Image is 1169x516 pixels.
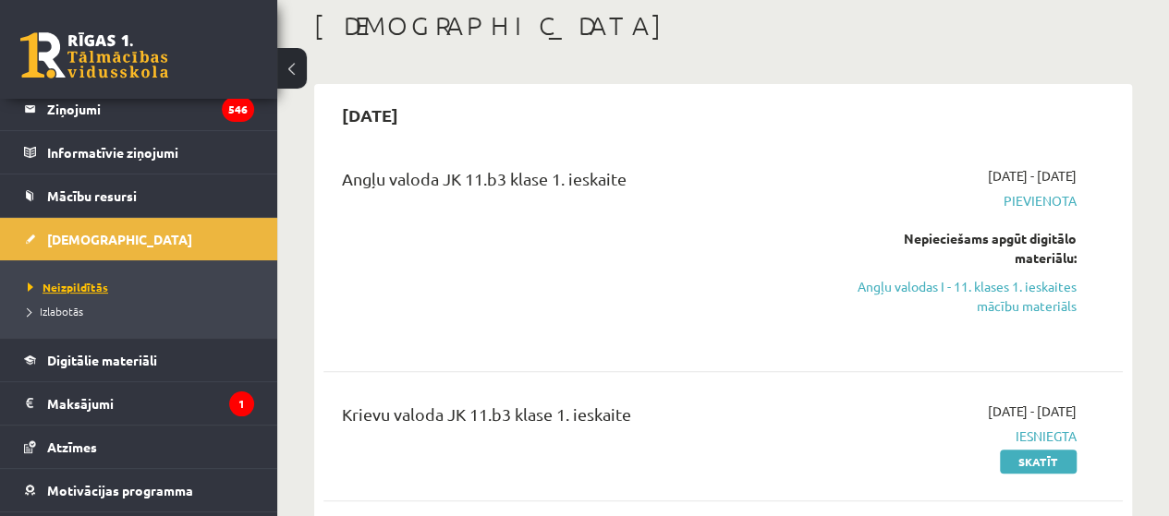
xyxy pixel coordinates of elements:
a: [DEMOGRAPHIC_DATA] [24,218,254,260]
h2: [DATE] [323,93,417,137]
a: Informatīvie ziņojumi [24,131,254,174]
span: Neizpildītās [28,280,108,294]
span: Mācību resursi [47,187,137,204]
div: Nepieciešams apgūt digitālo materiālu: [850,229,1077,268]
legend: Ziņojumi [47,88,254,130]
span: Atzīmes [47,438,97,455]
span: Pievienota [850,191,1077,210]
span: [DATE] - [DATE] [988,402,1077,421]
a: Motivācijas programma [24,469,254,511]
a: Rīgas 1. Tālmācības vidusskola [20,32,168,78]
div: Krievu valoda JK 11.b3 klase 1. ieskaite [342,402,822,436]
i: 546 [222,97,254,122]
a: Izlabotās [28,303,259,319]
span: [DATE] - [DATE] [988,166,1077,186]
span: [DEMOGRAPHIC_DATA] [47,231,192,247]
a: Neizpildītās [28,279,259,295]
a: Mācību resursi [24,174,254,217]
span: Iesniegta [850,426,1077,446]
span: Izlabotās [28,304,83,318]
a: Skatīt [1000,450,1077,474]
a: Angļu valodas I - 11. klases 1. ieskaites mācību materiāls [850,277,1077,316]
div: Angļu valoda JK 11.b3 klase 1. ieskaite [342,166,822,200]
h1: [DEMOGRAPHIC_DATA] [314,10,1132,42]
a: Maksājumi1 [24,382,254,425]
a: Digitālie materiāli [24,339,254,381]
legend: Maksājumi [47,382,254,425]
span: Digitālie materiāli [47,352,157,368]
i: 1 [229,391,254,416]
a: Atzīmes [24,426,254,468]
legend: Informatīvie ziņojumi [47,131,254,174]
span: Motivācijas programma [47,482,193,498]
a: Ziņojumi546 [24,88,254,130]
